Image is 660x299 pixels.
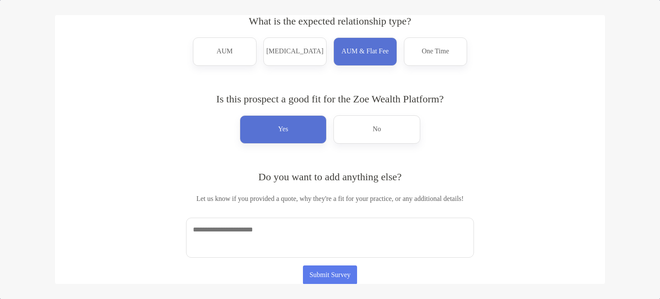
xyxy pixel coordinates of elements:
h4: Do you want to add anything else? [186,171,474,183]
p: AUM [217,45,232,59]
p: AUM & Flat Fee [342,45,389,59]
button: Submit Survey [303,265,357,284]
p: [MEDICAL_DATA] [266,45,324,59]
p: Yes [278,123,288,136]
p: No [373,123,381,136]
p: Let us know if you provided a quote, why they're a fit for your practice, or any additional details! [186,193,474,204]
p: One Time [422,45,449,59]
h4: Is this prospect a good fit for the Zoe Wealth Platform? [186,93,474,105]
h4: What is the expected relationship type? [186,15,474,27]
